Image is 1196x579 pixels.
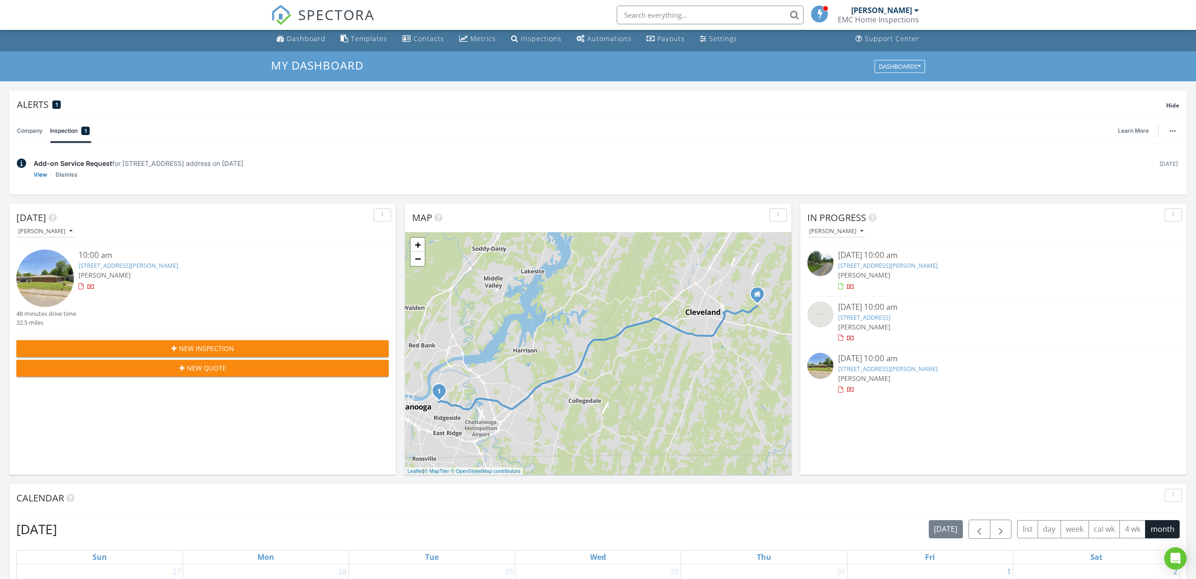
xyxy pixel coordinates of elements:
[1158,158,1179,179] div: [DATE]
[399,30,448,48] a: Contacts
[405,467,523,475] div: |
[16,225,74,238] button: [PERSON_NAME]
[413,34,444,43] div: Contacts
[17,158,26,168] img: info-2c025b9f2229fc06645a.svg
[838,365,938,373] a: [STREET_ADDRESS][PERSON_NAME]
[16,318,76,327] div: 32.5 miles
[1017,520,1038,538] button: list
[1171,564,1179,579] a: Go to August 2, 2025
[838,353,1148,365] div: [DATE] 10:00 am
[78,271,131,279] span: [PERSON_NAME]
[407,468,423,474] a: Leaflet
[838,261,938,270] a: [STREET_ADDRESS][PERSON_NAME]
[852,30,923,48] a: Support Center
[17,119,43,143] a: Company
[879,63,921,70] div: Dashboards
[412,211,432,224] span: Map
[587,34,632,43] div: Automations
[56,170,78,179] a: Dismiss
[271,13,375,32] a: SPECTORA
[78,261,178,270] a: [STREET_ADDRESS][PERSON_NAME]
[838,301,1148,313] div: [DATE] 10:00 am
[1089,550,1104,564] a: Saturday
[617,6,804,24] input: Search everything...
[1145,520,1180,538] button: month
[838,313,890,322] a: [STREET_ADDRESS]
[298,5,375,24] span: SPECTORA
[16,211,46,224] span: [DATE]
[16,250,74,307] img: streetview
[16,309,76,318] div: 48 minutes drive time
[271,5,292,25] img: The Best Home Inspection Software - Spectora
[50,119,90,143] a: Inspection
[256,550,276,564] a: Monday
[838,374,890,383] span: [PERSON_NAME]
[1169,130,1176,132] img: ellipsis-632cfdd7c38ec3a7d453.svg
[1061,520,1089,538] button: week
[273,30,329,48] a: Dashboard
[437,388,441,395] i: 1
[56,101,58,108] span: 1
[573,30,635,48] a: Automations (Basic)
[1038,520,1061,538] button: day
[643,30,689,48] a: Payouts
[456,30,500,48] a: Metrics
[287,34,326,43] div: Dashboard
[34,159,112,167] span: Add-on Service Request
[865,34,919,43] div: Support Center
[838,271,890,279] span: [PERSON_NAME]
[337,30,391,48] a: Templates
[838,250,1148,261] div: [DATE] 10:00 am
[835,564,847,579] a: Go to July 31, 2025
[755,550,773,564] a: Thursday
[923,550,937,564] a: Friday
[807,353,833,379] img: streetview
[1005,564,1013,579] a: Go to August 1, 2025
[588,550,608,564] a: Wednesday
[838,322,890,331] span: [PERSON_NAME]
[411,252,425,266] a: Zoom out
[16,360,389,377] button: New Quote
[807,353,1180,394] a: [DATE] 10:00 am [STREET_ADDRESS][PERSON_NAME] [PERSON_NAME]
[507,30,565,48] a: Inspections
[187,363,226,373] span: New Quote
[807,250,1180,291] a: [DATE] 10:00 am [STREET_ADDRESS][PERSON_NAME] [PERSON_NAME]
[968,520,990,539] button: Previous month
[657,34,685,43] div: Payouts
[78,250,358,261] div: 10:00 am
[470,34,496,43] div: Metrics
[34,158,1151,168] div: for [STREET_ADDRESS] address on [DATE]
[16,250,389,327] a: 10:00 am [STREET_ADDRESS][PERSON_NAME] [PERSON_NAME] 48 minutes drive time 32.5 miles
[424,468,449,474] a: © MapTiler
[1166,101,1179,109] span: Hide
[17,98,1166,111] div: Alerts
[85,126,87,136] span: 1
[171,564,183,579] a: Go to July 27, 2025
[809,228,863,235] div: [PERSON_NAME]
[1119,520,1146,538] button: 4 wk
[1118,126,1154,136] a: Learn More
[929,520,963,538] button: [DATE]
[807,250,833,276] img: streetview
[451,468,520,474] a: © OpenStreetMap contributors
[503,564,515,579] a: Go to July 29, 2025
[757,294,763,300] div: 223 Albert Lawson Rd NE, Cleveland TN 37323
[351,34,387,43] div: Templates
[669,564,681,579] a: Go to July 30, 2025
[807,301,833,328] img: streetview
[411,238,425,252] a: Zoom in
[521,34,562,43] div: Inspections
[336,564,349,579] a: Go to July 28, 2025
[16,520,57,538] h2: [DATE]
[875,60,925,73] button: Dashboards
[838,15,919,24] div: EMC Home Inspections
[91,550,109,564] a: Sunday
[439,391,445,396] div: 2003 Wilson St, Chattanooga, TN 37406
[179,343,234,353] span: New Inspection
[696,30,741,48] a: Settings
[1164,547,1187,570] div: Open Intercom Messenger
[16,340,389,357] button: New Inspection
[34,170,47,179] a: View
[990,520,1012,539] button: Next month
[271,57,363,73] span: My Dashboard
